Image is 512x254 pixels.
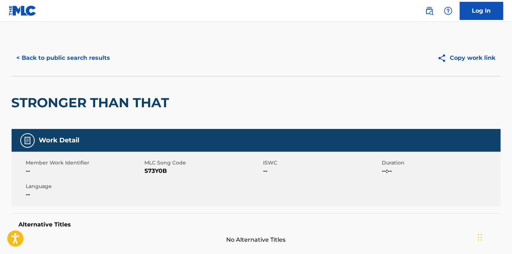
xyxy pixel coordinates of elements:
[476,219,512,254] iframe: Chat Widget
[460,2,503,20] a: Log In
[39,136,80,145] h5: Work Detail
[12,95,173,111] h2: STRONGER THAN THAT
[263,159,380,167] span: ISWC
[145,167,262,175] span: S73Y0B
[26,167,143,175] span: --
[23,136,32,145] img: Work Detail
[26,183,143,190] span: Language
[12,236,501,244] span: No Alternative Titles
[382,167,499,175] span: --:--
[9,5,37,16] img: MLC Logo
[444,7,453,15] img: help
[478,226,482,248] div: Drag
[432,49,501,67] button: Copy work link
[263,167,380,175] span: --
[12,49,115,67] button: < Back to public search results
[19,221,494,228] h5: Alternative Titles
[145,159,262,167] span: MLC Song Code
[422,4,437,18] a: Public Search
[26,159,143,167] span: Member Work Identifier
[425,7,434,15] img: search
[382,159,499,167] span: Duration
[437,54,450,63] img: Copy work link
[26,190,143,199] span: --
[441,4,456,18] div: Help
